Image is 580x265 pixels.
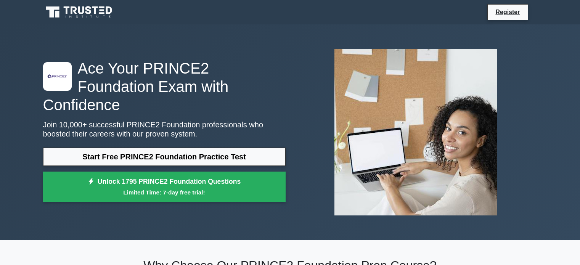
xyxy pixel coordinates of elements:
p: Join 10,000+ successful PRINCE2 Foundation professionals who boosted their careers with our prove... [43,120,286,138]
a: Register [491,7,524,17]
h1: Ace Your PRINCE2 Foundation Exam with Confidence [43,59,286,114]
small: Limited Time: 7-day free trial! [53,188,276,197]
a: Start Free PRINCE2 Foundation Practice Test [43,148,286,166]
a: Unlock 1795 PRINCE2 Foundation QuestionsLimited Time: 7-day free trial! [43,172,286,202]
